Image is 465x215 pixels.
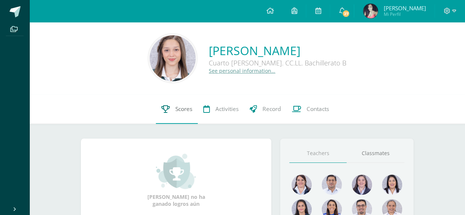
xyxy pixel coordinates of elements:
a: Classmates [347,144,404,163]
a: Record [244,94,286,124]
a: Contacts [286,94,335,124]
a: See personal information… [209,67,275,74]
span: [PERSON_NAME] [383,4,426,12]
div: [PERSON_NAME] no ha ganado logros aún [139,153,213,207]
span: Record [262,105,281,113]
img: achievement_small.png [156,153,196,190]
img: 0580b9beee8b50b4e2a2441e05bb36d6.png [382,175,402,195]
img: 5b1461e84b32f3e9a12355c7ee942746.png [291,175,312,195]
img: ad96aa4cd8213d9289481c1d4e7b439b.png [150,35,196,81]
img: d686daa607961b8b187ff7fdc61e0d8f.png [363,4,378,18]
a: Activities [198,94,244,124]
img: c3579e79d07ed16708d7cededde04bff.png [352,175,372,195]
span: 27 [342,10,350,18]
a: Teachers [289,144,347,163]
span: Scores [175,105,192,113]
a: Scores [156,94,198,124]
a: [PERSON_NAME] [209,43,346,58]
span: Mi Perfil [383,11,426,17]
img: 9a0812c6f881ddad7942b4244ed4a083.png [322,175,342,195]
div: Cuarto [PERSON_NAME]. CC.LL. Bachillerato B [209,58,346,67]
span: Contacts [307,105,329,113]
span: Activities [215,105,239,113]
